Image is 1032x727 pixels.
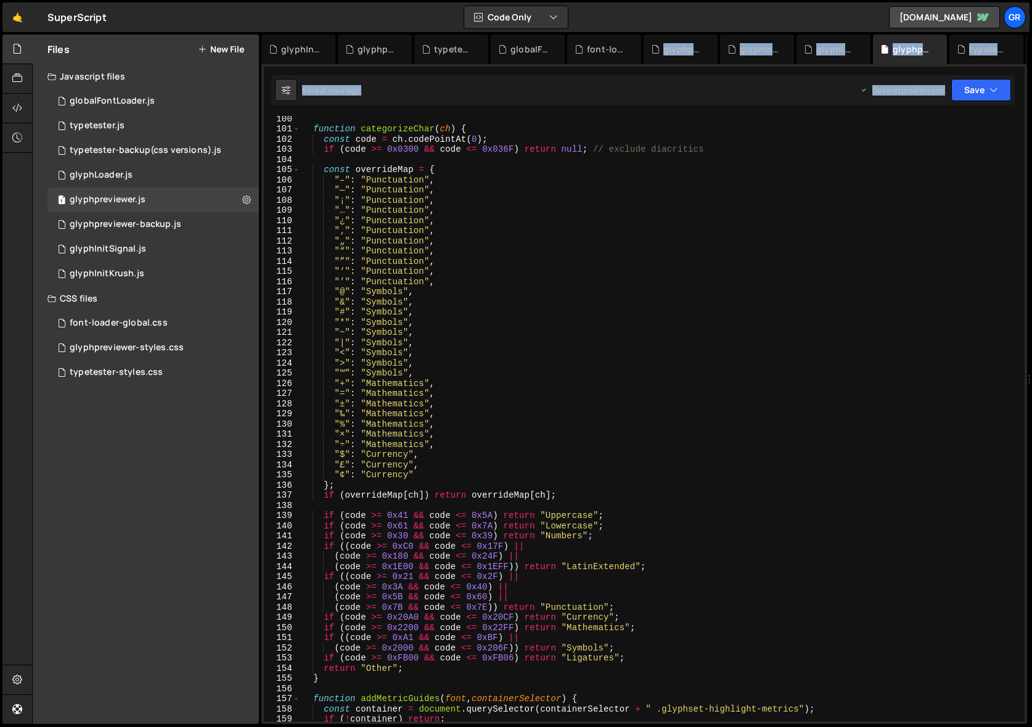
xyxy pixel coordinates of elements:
[264,704,300,715] div: 158
[264,144,300,155] div: 103
[264,236,300,247] div: 112
[264,562,300,572] div: 144
[951,79,1011,101] button: Save
[264,185,300,195] div: 107
[264,216,300,226] div: 110
[70,318,168,329] div: font-loader-global.css
[47,311,259,335] div: font-loader-global.css
[264,348,300,358] div: 123
[264,450,300,460] div: 133
[264,460,300,470] div: 134
[264,246,300,257] div: 113
[893,43,932,55] div: glyphpreviewer.js
[434,43,473,55] div: typetester-backup(css versions).js
[264,277,300,287] div: 116
[264,470,300,480] div: 135
[47,10,107,25] div: SuperScript
[264,134,300,145] div: 102
[264,694,300,704] div: 157
[264,643,300,654] div: 152
[281,43,321,55] div: glyphInitKrush.js
[302,85,359,96] div: Saved
[264,480,300,491] div: 136
[264,490,300,501] div: 137
[740,43,779,55] div: glyphInitSignal.js
[464,6,568,28] button: Code Only
[264,114,300,125] div: 100
[889,6,1000,28] a: [DOMAIN_NAME]
[587,43,626,55] div: font-loader-global.css
[70,342,184,353] div: glyphpreviewer-styles.css
[264,531,300,541] div: 141
[70,120,125,131] div: typetester.js
[264,582,300,593] div: 146
[47,261,259,286] div: 17017/47730.js
[264,399,300,409] div: 128
[264,257,300,267] div: 114
[264,358,300,369] div: 124
[2,2,33,32] a: 🤙
[264,388,300,399] div: 127
[663,43,703,55] div: glyphpreviewer-styles.css
[264,663,300,674] div: 154
[264,195,300,206] div: 108
[264,205,300,216] div: 109
[264,409,300,419] div: 129
[70,367,163,378] div: typetester-styles.css
[264,714,300,725] div: 159
[264,266,300,277] div: 115
[358,43,397,55] div: glyphpreviewer-backup.js
[264,633,300,643] div: 151
[264,327,300,338] div: 121
[860,85,944,96] div: Dev and prod in sync
[70,268,144,279] div: glyphInitKrush.js
[264,440,300,450] div: 132
[264,673,300,684] div: 155
[264,307,300,318] div: 119
[264,429,300,440] div: 131
[264,551,300,562] div: 143
[47,237,259,261] div: glyphInitSignal.js
[47,113,259,138] div: 17017/46707.js
[264,521,300,532] div: 140
[264,155,300,165] div: 104
[264,124,300,134] div: 101
[264,368,300,379] div: 125
[47,335,259,360] div: 17017/47345.css
[264,297,300,308] div: 118
[969,43,1009,55] div: typetester-styles.css
[264,379,300,389] div: 126
[47,43,70,56] h2: Files
[47,212,259,237] div: 17017/47727.js
[264,338,300,348] div: 122
[70,244,146,255] div: glyphInitSignal.js
[264,602,300,613] div: 148
[1004,6,1026,28] a: Gr
[70,96,155,107] div: globalFontLoader.js
[198,44,244,54] button: New File
[47,138,259,163] div: 17017/47519.js
[264,511,300,521] div: 139
[264,592,300,602] div: 147
[264,226,300,236] div: 111
[264,541,300,552] div: 142
[47,360,259,385] div: 17017/47137.css
[264,501,300,511] div: 138
[47,187,259,212] div: 17017/47275.js
[70,219,181,230] div: glyphpreviewer-backup.js
[33,64,259,89] div: Javascript files
[33,286,259,311] div: CSS files
[264,684,300,694] div: 156
[324,85,360,96] div: 1 hour ago
[70,194,145,205] div: glyphpreviewer.js
[264,612,300,623] div: 149
[70,145,221,156] div: typetester-backup(css versions).js
[264,623,300,633] div: 150
[264,165,300,175] div: 105
[264,287,300,297] div: 117
[47,163,259,187] div: 17017/47277.js
[47,89,259,113] div: 17017/47514.js
[58,196,65,206] span: 1
[70,170,133,181] div: glyphLoader.js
